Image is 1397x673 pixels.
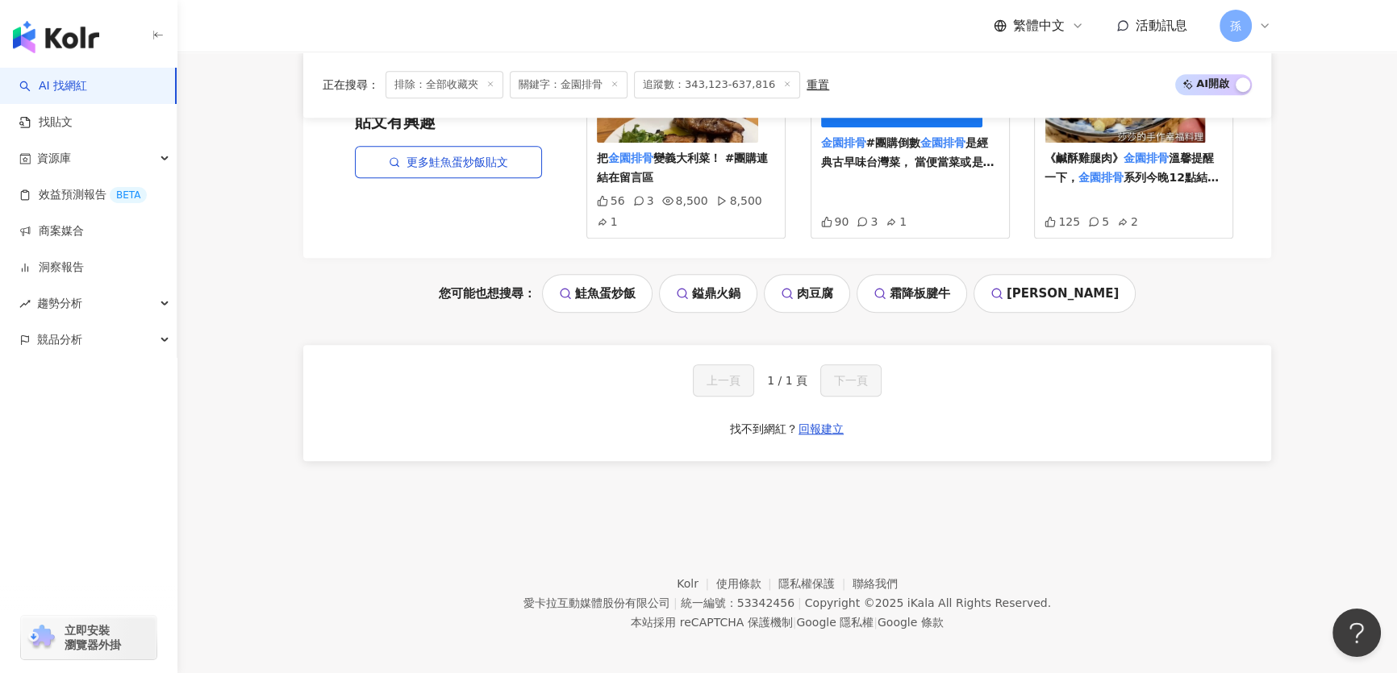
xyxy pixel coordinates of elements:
[662,194,708,207] div: 8,500
[608,152,653,164] mark: 金園排骨
[681,596,794,609] div: 統一編號：53342456
[866,136,921,149] span: #團購倒數
[1136,18,1187,33] span: 活動訊息
[542,274,653,313] a: 鮭魚蛋炒飯
[874,616,878,629] span: |
[778,577,853,590] a: 隱私權保護
[857,274,967,313] a: 霜降板腱牛
[716,577,779,590] a: 使用條款
[820,364,882,397] button: 下一頁
[821,215,849,228] div: 90
[597,215,618,228] div: 1
[821,136,866,149] mark: 金園排骨
[1078,171,1124,184] mark: 金園排骨
[523,596,670,609] div: 愛卡拉互動媒體股份有限公司
[974,274,1136,313] a: [PERSON_NAME]
[597,152,608,164] span: 把
[920,136,965,149] mark: 金園排骨
[805,596,1051,609] div: Copyright © 2025 All Rights Reserved.
[673,596,678,609] span: |
[323,78,379,91] span: 正在搜尋 ：
[878,616,944,629] a: Google 條款
[597,194,625,207] div: 56
[21,616,156,659] a: chrome extension立即安裝 瀏覽器外掛
[510,71,628,98] span: 關鍵字：金園排骨
[716,194,762,207] div: 8,500
[1045,171,1222,339] span: 系列今晚12點結團囉，喜歡的朋友們不要錯過了。 這款是金園的鹹酥雞，部位是雞腿，用氣炸鍋或烤箱加熱逼油就可以吃了，方便宵夜檔來一份小點心，我烤這盤是一包的份量，夠4人吃。最後5-8分鐘在放蒜頭一...
[798,416,844,442] button: 回報建立
[764,274,850,313] a: 肉豆腐
[798,596,802,609] span: |
[799,422,844,435] span: 回報建立
[19,78,87,94] a: searchAI 找網紅
[796,616,874,629] a: Google 隱私權
[793,616,797,629] span: |
[659,274,757,313] a: 鎰鼎火鍋
[597,152,769,184] span: 變義大利菜！ #團購連結在留言區
[1045,215,1080,228] div: 125
[1088,215,1109,228] div: 5
[633,194,654,207] div: 3
[19,187,147,203] a: 效益預測報告BETA
[767,374,807,387] span: 1 / 1 頁
[907,596,935,609] a: iKala
[19,114,73,131] a: 找貼文
[1230,17,1241,35] span: 孫
[886,215,907,228] div: 1
[19,223,84,239] a: 商案媒合
[1332,609,1381,657] iframe: Help Scout Beacon - Open
[677,577,715,590] a: Kolr
[65,623,121,652] span: 立即安裝 瀏覽器外掛
[1124,152,1169,164] mark: 金園排骨
[386,71,503,98] span: 排除：全部收藏夾
[807,78,829,91] div: 重置
[634,71,800,98] span: 追蹤數：343,123-637,816
[1045,152,1124,164] span: 《鹹酥雞腿肉》
[37,285,82,322] span: 趨勢分析
[13,21,99,53] img: logo
[853,577,898,590] a: 聯絡我們
[19,260,84,276] a: 洞察報告
[1117,215,1138,228] div: 2
[1013,17,1065,35] span: 繁體中文
[693,364,754,397] button: 上一頁
[303,274,1271,313] div: 您可能也想搜尋：
[26,625,57,650] img: chrome extension
[631,613,943,632] span: 本站採用 reCAPTCHA 保護機制
[37,140,71,177] span: 資源庫
[355,146,542,178] a: 更多鮭魚蛋炒飯貼文
[37,322,82,358] span: 競品分析
[19,298,31,309] span: rise
[857,215,878,228] div: 3
[730,422,798,438] div: 找不到網紅？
